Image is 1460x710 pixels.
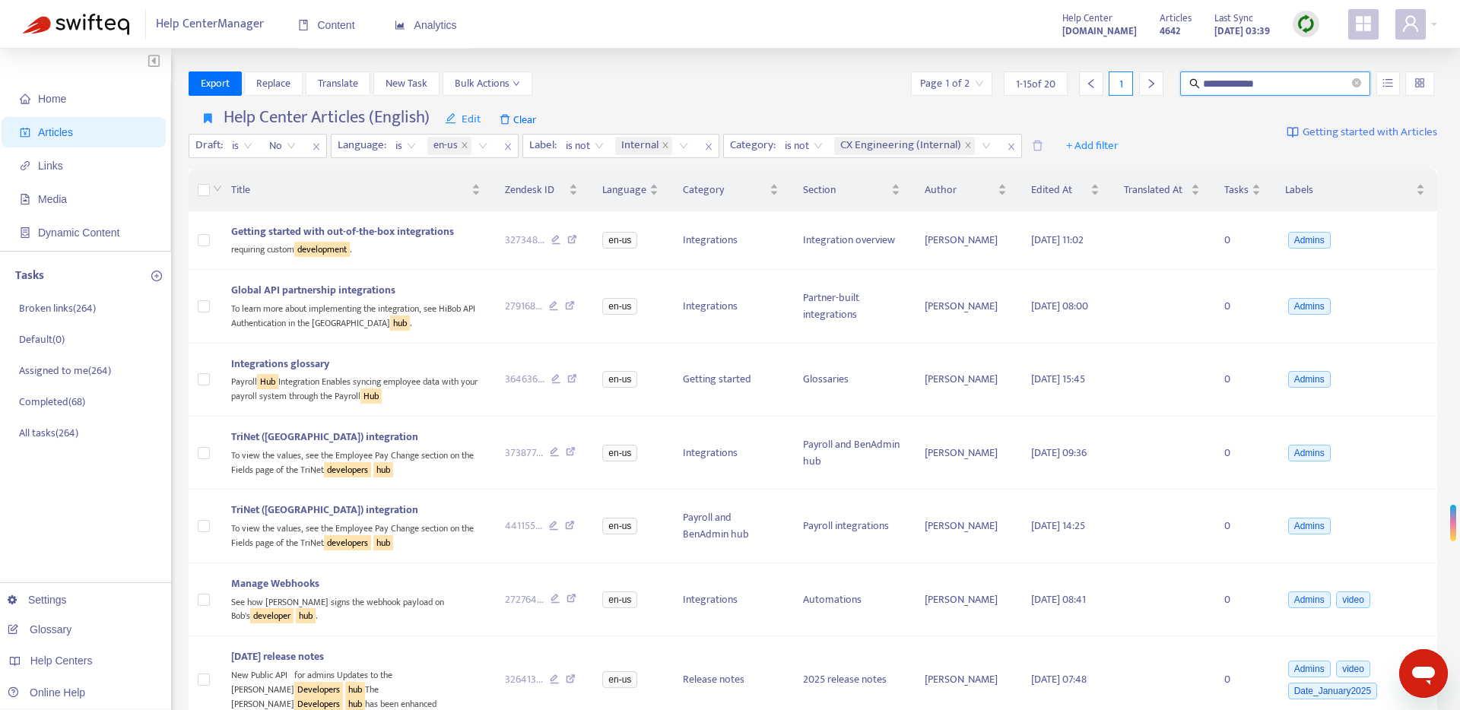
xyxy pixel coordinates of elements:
[1297,14,1316,33] img: sync.dc5367851b00ba804db3.png
[912,170,1019,211] th: Author
[433,137,458,155] span: en-us
[1287,126,1299,138] img: image-link
[213,184,222,193] span: down
[505,182,567,198] span: Zendesk ID
[38,93,66,105] span: Home
[615,137,672,155] span: Internal
[156,10,264,39] span: Help Center Manager
[294,242,350,257] sqkw: development
[1055,134,1130,158] button: + Add filter
[20,94,30,104] span: home
[1031,444,1087,461] span: [DATE] 09:36
[500,114,510,125] span: delete
[250,608,294,623] sqkw: developer
[433,107,493,132] button: editEdit
[1019,170,1112,211] th: Edited At
[15,267,44,285] p: Tasks
[1399,649,1448,698] iframe: Button to launch messaging window
[803,182,888,198] span: Section
[791,344,912,417] td: Glossaries
[602,298,637,315] span: en-us
[427,137,471,155] span: en-us
[38,193,67,205] span: Media
[1112,170,1212,211] th: Translated At
[231,299,480,330] div: To learn more about implementing the integration, see HiBob API Authentication in the [GEOGRAPHIC...
[38,160,63,172] span: Links
[1288,683,1377,699] span: Date_January2025
[231,182,468,198] span: Title
[724,135,778,157] span: Category :
[1352,77,1361,91] span: close-circle
[498,138,518,156] span: close
[1212,563,1273,636] td: 0
[505,445,543,461] span: 373877 ...
[390,315,410,331] sqkw: hub
[20,160,30,171] span: link
[671,270,791,343] td: Integrations
[791,170,912,211] th: Section
[38,227,119,239] span: Dynamic Content
[1066,137,1119,155] span: + Add filter
[8,686,85,699] a: Online Help
[294,682,343,697] sqkw: Developers
[231,240,480,258] div: requiring custom .
[256,75,290,92] span: Replace
[1288,371,1331,388] span: Admins
[445,110,481,128] span: Edit
[1001,138,1021,156] span: close
[461,141,468,151] span: close
[395,135,416,157] span: is
[791,490,912,563] td: Payroll integrations
[602,518,637,534] span: en-us
[1031,591,1086,608] span: [DATE] 08:41
[373,71,440,96] button: New Task
[1214,10,1253,27] span: Last Sync
[791,563,912,636] td: Automations
[671,563,791,636] td: Integrations
[1124,182,1188,198] span: Translated At
[671,211,791,271] td: Integrations
[1160,10,1192,27] span: Articles
[662,141,669,151] span: close
[231,575,319,592] span: Manage Webhooks
[8,594,67,606] a: Settings
[1354,14,1373,33] span: appstore
[373,462,393,477] sqkw: hub
[360,388,382,404] sqkw: Hub
[1288,591,1331,608] span: Admins
[1382,78,1393,88] span: unordered-list
[1288,232,1331,249] span: Admins
[244,71,303,96] button: Replace
[19,394,85,410] p: Completed ( 68 )
[1288,298,1331,315] span: Admins
[1303,124,1437,141] span: Getting started with Articles
[231,428,418,445] span: TriNet ([GEOGRAPHIC_DATA]) integration
[1016,76,1055,92] span: 1 - 15 of 20
[1376,71,1400,96] button: unordered-list
[1109,71,1133,96] div: 1
[602,591,637,608] span: en-us
[699,138,719,156] span: close
[345,682,365,697] sqkw: hub
[298,19,355,31] span: Content
[602,445,637,461] span: en-us
[1031,370,1085,388] span: [DATE] 15:45
[671,490,791,563] td: Payroll and BenAdmin hub
[671,170,791,211] th: Category
[1352,78,1361,87] span: close-circle
[912,270,1019,343] td: [PERSON_NAME]
[513,80,520,87] span: down
[189,71,242,96] button: Export
[1160,23,1180,40] strong: 4642
[523,135,559,157] span: Label :
[505,671,543,688] span: 326413 ...
[1288,661,1331,677] span: Admins
[791,417,912,490] td: Payroll and BenAdmin hub
[912,563,1019,636] td: [PERSON_NAME]
[492,107,544,132] span: Clear
[231,223,454,240] span: Getting started with out-of-the-box integrations
[318,75,358,92] span: Translate
[505,232,544,249] span: 327348 ...
[671,417,791,490] td: Integrations
[505,298,542,315] span: 279168 ...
